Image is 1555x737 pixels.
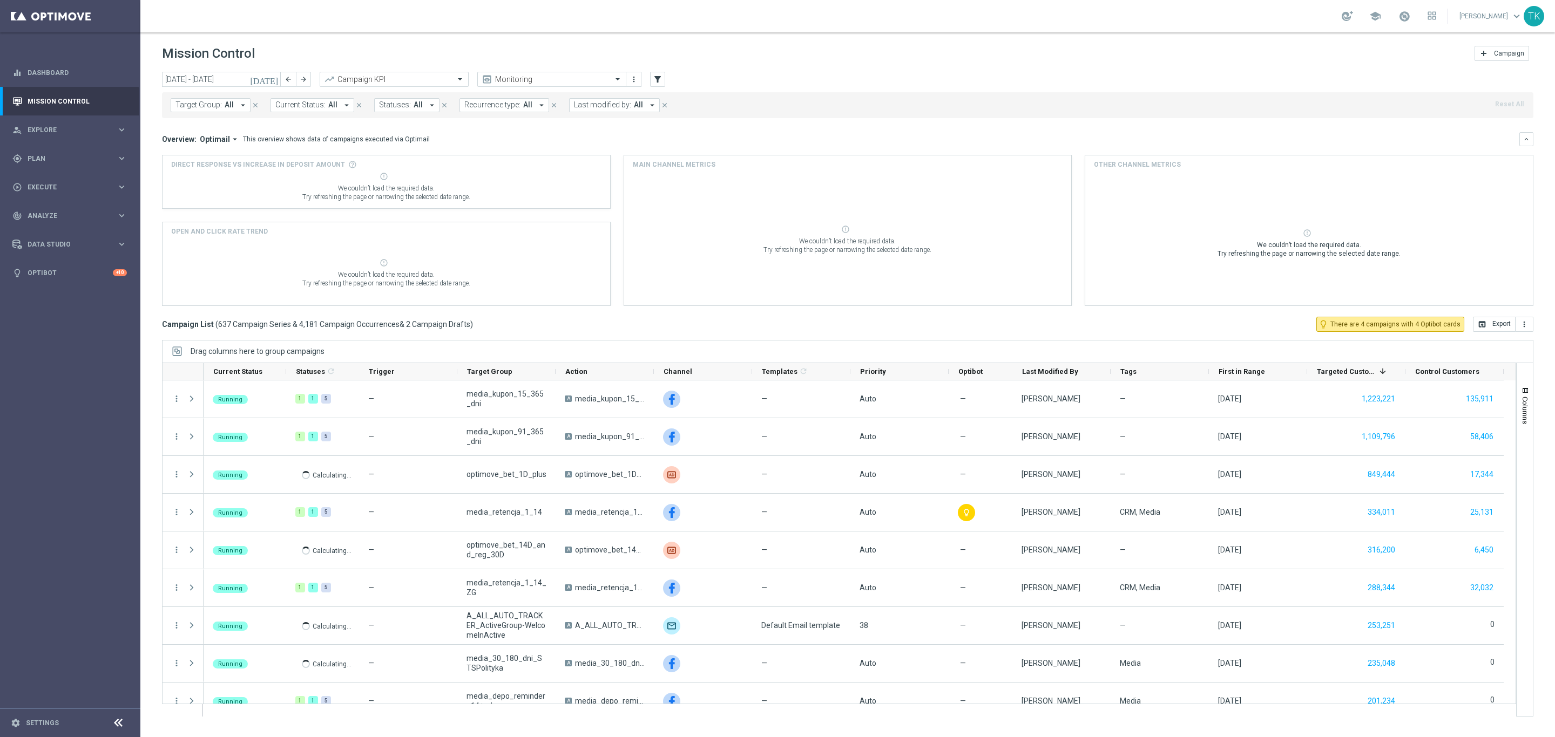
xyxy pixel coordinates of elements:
button: arrow_forward [296,72,311,87]
i: keyboard_arrow_right [117,153,127,163]
span: Analyze [28,213,117,219]
div: track_changes Analyze keyboard_arrow_right [12,211,127,220]
div: Press SPACE to select this row. [204,569,1504,607]
colored-tag: Running [213,545,248,555]
div: Row Groups [191,347,324,356]
span: Current Status: [275,100,326,110]
button: 1,109,796 [1361,430,1396,443]
div: 29 Sep 2025, Monday [1218,545,1241,555]
div: Press SPACE to select this row. [204,418,1504,456]
div: This overview shows data of campaigns executed via Optimail [243,134,430,144]
button: close [251,99,260,111]
div: Facebook Custom Audience [663,504,680,521]
span: CRM, Media [1120,507,1160,517]
div: Facebook Custom Audience [663,428,680,446]
span: Optimail [200,134,230,144]
i: arrow_drop_down [427,100,437,110]
div: Dashboard [12,58,127,87]
button: 1,223,221 [1361,392,1396,406]
colored-tag: Running [213,507,248,517]
div: Facebook Custom Audience [663,391,680,408]
i: person_search [12,125,22,135]
h4: Other channel metrics [1094,160,1181,169]
span: All [328,100,337,110]
img: Facebook Custom Audience [663,655,680,672]
i: add [1479,49,1488,58]
i: error_outline [841,225,850,234]
a: Mission Control [28,87,127,115]
i: more_vert [172,583,181,592]
div: 1 [295,507,305,517]
span: Trigger [369,367,395,376]
ng-select: Monitoring [477,72,626,87]
button: Last modified by: All arrow_drop_down [569,98,660,112]
span: — [1120,469,1126,479]
button: close [440,99,449,111]
i: close [661,101,668,109]
div: We couldn’t load the required data. [1094,241,1524,249]
colored-tag: Running [213,469,248,480]
span: — [1120,432,1126,441]
div: 5 [321,507,331,517]
button: more_vert [172,469,181,479]
button: 32,032 [1469,581,1495,595]
span: Explore [28,127,117,133]
span: A [565,395,572,402]
button: equalizer Dashboard [12,69,127,77]
i: lightbulb_outline [1319,319,1328,329]
i: arrow_drop_down [230,134,240,144]
i: close [355,101,363,109]
button: close [549,99,559,111]
div: 1 [308,394,318,404]
span: A [565,698,572,704]
span: 637 Campaign Series & 4,181 Campaign Occurrences [218,319,400,329]
span: — [761,469,767,479]
span: media_kupon_15_365_dni [575,394,645,404]
button: 135,911 [1465,392,1495,406]
span: Running [218,434,242,441]
span: — [1120,394,1126,404]
span: Statuses: [379,100,411,110]
i: refresh [799,367,808,376]
input: Select date range [162,72,281,87]
span: Target Group [467,367,512,376]
span: A [565,433,572,440]
span: optimove_bet_14D_and_reg_30D [575,545,645,555]
span: Last modified by: [574,100,631,110]
div: Press SPACE to select this row. [204,645,1504,683]
div: Press SPACE to select this row. [204,683,1504,720]
i: more_vert [172,658,181,668]
span: A [565,547,572,553]
button: Mission Control [12,97,127,106]
span: A [565,509,572,515]
i: error_outline [380,258,388,267]
span: — [960,432,966,441]
div: +10 [113,269,127,276]
label: 0 [1490,657,1495,667]
div: 1 [308,507,318,517]
span: Channel [664,367,692,376]
div: We couldn’t load the required data. [171,184,601,193]
span: media_kupon_15_365_dni [466,389,546,408]
div: Press SPACE to select this row. [163,380,204,418]
button: lightbulb_outline There are 4 campaigns with 4 Optibot cards [1316,317,1464,332]
div: Try refreshing the page or narrowing the selected date range. [163,279,610,288]
div: Press SPACE to select this row. [163,494,204,531]
button: more_vert [1516,317,1533,332]
ng-select: Campaign KPI [320,72,469,87]
button: person_search Explore keyboard_arrow_right [12,126,127,134]
div: Press SPACE to select this row. [163,418,204,456]
button: 849,444 [1367,468,1396,481]
i: keyboard_arrow_right [117,210,127,221]
i: equalizer [12,68,22,78]
button: Current Status: All arrow_drop_down [271,98,354,112]
span: A [565,660,572,666]
button: 58,406 [1469,430,1495,443]
div: We couldn’t load the required data. [633,237,1063,245]
i: close [441,101,448,109]
span: Direct Response VS Increase In Deposit Amount [171,160,345,169]
span: Statuses [296,367,325,376]
i: lightbulb_outline [962,508,971,517]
